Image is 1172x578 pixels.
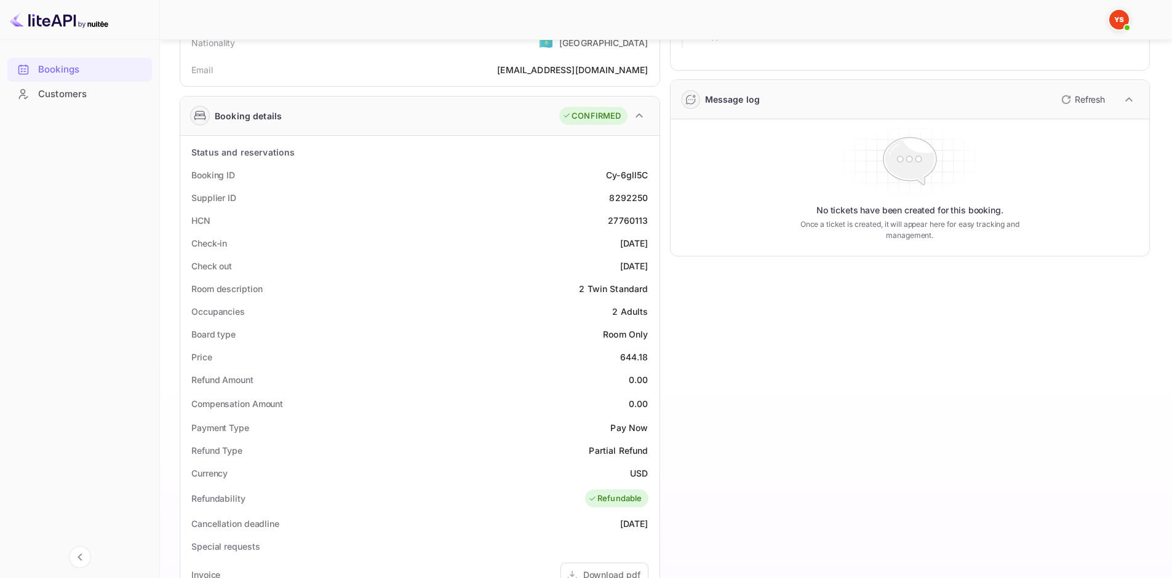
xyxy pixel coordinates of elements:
[191,492,245,505] div: Refundability
[191,397,283,410] div: Compensation Amount
[7,58,152,81] a: Bookings
[191,444,242,457] div: Refund Type
[588,493,642,505] div: Refundable
[191,540,260,553] div: Special requests
[10,10,108,30] img: LiteAPI logo
[559,36,648,49] div: [GEOGRAPHIC_DATA]
[191,191,236,204] div: Supplier ID
[191,63,213,76] div: Email
[1054,90,1110,109] button: Refresh
[191,259,232,272] div: Check out
[539,31,553,53] span: United States
[620,237,648,250] div: [DATE]
[1109,10,1129,30] img: Yandex Support
[191,237,227,250] div: Check-in
[609,191,648,204] div: 8292250
[608,214,648,227] div: 27760113
[191,282,262,295] div: Room description
[629,397,648,410] div: 0.00
[781,219,1038,241] p: Once a ticket is created, it will appear here for easy tracking and management.
[620,259,648,272] div: [DATE]
[191,350,212,363] div: Price
[191,467,228,480] div: Currency
[497,63,648,76] div: [EMAIL_ADDRESS][DOMAIN_NAME]
[620,350,648,363] div: 644.18
[191,373,253,386] div: Refund Amount
[191,214,210,227] div: HCN
[589,444,648,457] div: Partial Refund
[705,93,760,106] div: Message log
[579,282,648,295] div: 2 Twin Standard
[191,36,236,49] div: Nationality
[630,467,648,480] div: USD
[191,168,235,181] div: Booking ID
[620,517,648,530] div: [DATE]
[562,110,621,122] div: CONFIRMED
[191,146,295,159] div: Status and reservations
[191,305,245,318] div: Occupancies
[7,82,152,106] div: Customers
[612,305,648,318] div: 2 Adults
[816,204,1003,216] p: No tickets have been created for this booking.
[606,168,648,181] div: Cy-6gll5C
[7,82,152,105] a: Customers
[610,421,648,434] div: Pay Now
[215,109,282,122] div: Booking details
[603,328,648,341] div: Room Only
[191,517,279,530] div: Cancellation deadline
[629,373,648,386] div: 0.00
[1075,93,1105,106] p: Refresh
[191,328,236,341] div: Board type
[38,63,146,77] div: Bookings
[7,58,152,82] div: Bookings
[69,546,91,568] button: Collapse navigation
[38,87,146,101] div: Customers
[191,421,249,434] div: Payment Type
